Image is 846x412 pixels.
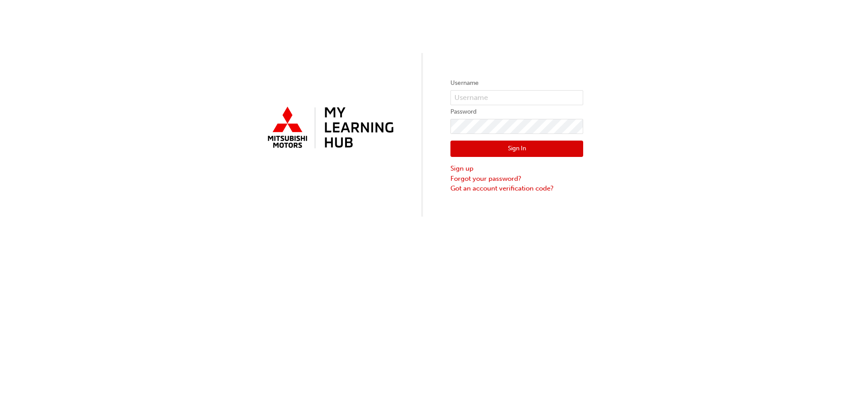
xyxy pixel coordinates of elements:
img: mmal [263,103,396,153]
a: Forgot your password? [450,174,583,184]
a: Sign up [450,164,583,174]
input: Username [450,90,583,105]
label: Username [450,78,583,88]
a: Got an account verification code? [450,183,583,194]
button: Sign In [450,141,583,157]
label: Password [450,107,583,117]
